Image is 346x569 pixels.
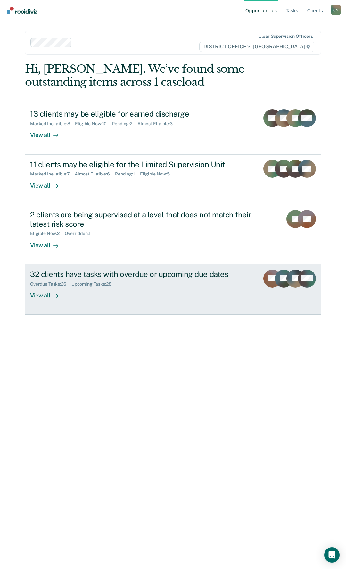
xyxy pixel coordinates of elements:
[324,547,340,563] div: Open Intercom Messenger
[25,155,321,205] a: 11 clients may be eligible for the Limited Supervision UnitMarked Ineligible:7Almost Eligible:6Pe...
[7,7,37,14] img: Recidiviz
[115,171,140,177] div: Pending : 1
[25,264,321,315] a: 32 clients have tasks with overdue or upcoming due datesOverdue Tasks:26Upcoming Tasks:28View all
[30,270,254,279] div: 32 clients have tasks with overdue or upcoming due dates
[30,160,254,169] div: 11 clients may be eligible for the Limited Supervision Unit
[199,42,314,52] span: DISTRICT OFFICE 2, [GEOGRAPHIC_DATA]
[331,5,341,15] div: Q S
[30,287,66,299] div: View all
[137,121,178,126] div: Almost Eligible : 3
[140,171,175,177] div: Eligible Now : 5
[65,231,95,236] div: Overridden : 1
[25,205,321,264] a: 2 clients are being supervised at a level that does not match their latest risk scoreEligible Now...
[30,109,254,118] div: 13 clients may be eligible for earned discharge
[30,281,71,287] div: Overdue Tasks : 26
[30,121,75,126] div: Marked Ineligible : 8
[30,177,66,189] div: View all
[75,171,115,177] div: Almost Eligible : 6
[112,121,137,126] div: Pending : 2
[30,236,66,249] div: View all
[30,126,66,139] div: View all
[71,281,117,287] div: Upcoming Tasks : 28
[25,62,262,89] div: Hi, [PERSON_NAME]. We’ve found some outstanding items across 1 caseload
[30,231,65,236] div: Eligible Now : 2
[30,171,75,177] div: Marked Ineligible : 7
[30,210,255,229] div: 2 clients are being supervised at a level that does not match their latest risk score
[75,121,112,126] div: Eligible Now : 10
[25,104,321,154] a: 13 clients may be eligible for earned dischargeMarked Ineligible:8Eligible Now:10Pending:2Almost ...
[259,34,313,39] div: Clear supervision officers
[331,5,341,15] button: Profile dropdown button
